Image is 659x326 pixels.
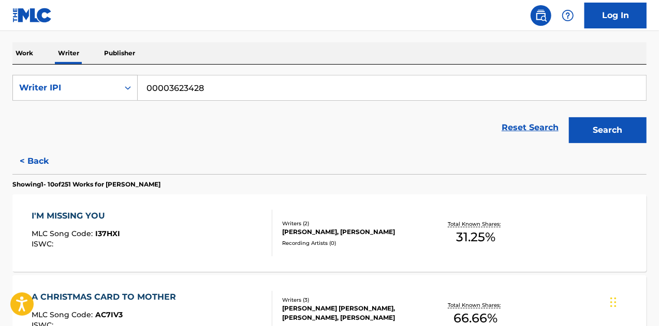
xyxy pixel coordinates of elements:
span: 31.25 % [456,228,495,246]
form: Search Form [12,75,647,148]
div: Writers ( 2 ) [282,220,423,227]
span: ISWC : [32,239,56,249]
div: Help [558,5,578,26]
div: [PERSON_NAME] [PERSON_NAME], [PERSON_NAME], [PERSON_NAME] [282,304,423,322]
div: Drag [610,287,617,318]
button: Search [569,117,647,143]
p: Writer [55,42,82,64]
div: I'M MISSING YOU [32,210,120,222]
img: search [535,9,547,22]
p: Showing 1 - 10 of 251 Works for [PERSON_NAME] [12,180,160,189]
div: Writer IPI [19,82,112,94]
span: I37HXI [95,229,120,238]
div: Writers ( 3 ) [282,296,423,304]
a: I'M MISSING YOUMLC Song Code:I37HXIISWC:Writers (2)[PERSON_NAME], [PERSON_NAME]Recording Artists ... [12,194,647,272]
p: Work [12,42,36,64]
a: Reset Search [496,116,564,139]
div: [PERSON_NAME], [PERSON_NAME] [282,227,423,237]
span: AC7IV3 [95,310,123,319]
a: Log In [584,3,647,28]
p: Publisher [101,42,138,64]
p: Total Known Shares: [448,220,504,228]
span: MLC Song Code : [32,229,95,238]
p: Total Known Shares: [448,301,504,309]
a: Public Search [531,5,551,26]
img: help [562,9,574,22]
img: MLC Logo [12,8,52,23]
span: MLC Song Code : [32,310,95,319]
button: < Back [12,148,75,174]
div: A CHRISTMAS CARD TO MOTHER [32,291,181,303]
iframe: Chat Widget [607,276,659,326]
div: Recording Artists ( 0 ) [282,239,423,247]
